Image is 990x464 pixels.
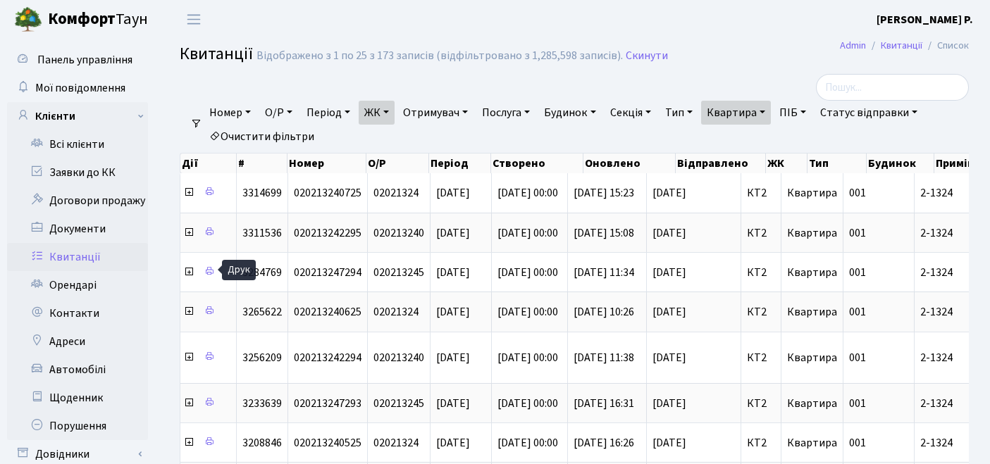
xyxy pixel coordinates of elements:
span: [DATE] 10:26 [574,304,634,320]
li: Список [922,38,969,54]
span: Таун [48,8,148,32]
a: Клієнти [7,102,148,130]
th: Відправлено [676,153,765,173]
span: 020213245 [373,265,424,280]
th: Період [429,153,491,173]
span: КТ2 [747,306,775,318]
span: [DATE] 00:00 [497,350,558,365]
span: [DATE] 00:00 [497,396,558,411]
span: 02021324 [373,435,419,451]
th: О/Р [366,153,428,173]
span: Квартира [787,265,837,280]
span: 020213240525 [294,435,361,451]
th: Дії [180,153,237,173]
th: ЖК [766,153,808,173]
a: Мої повідомлення [7,74,148,102]
span: 3311536 [242,225,282,241]
th: Будинок [867,153,934,173]
span: [DATE] [436,435,470,451]
a: Квартира [701,101,771,125]
span: [DATE] [652,227,735,239]
span: [DATE] [652,437,735,449]
a: Квитанції [7,243,148,271]
span: [DATE] [436,396,470,411]
input: Пошук... [816,74,969,101]
span: [DATE] [652,267,735,278]
span: КТ2 [747,398,775,409]
a: ЖК [359,101,395,125]
span: КТ2 [747,437,775,449]
span: [DATE] [652,187,735,199]
th: Номер [287,153,366,173]
span: [DATE] 11:34 [574,265,634,280]
span: КТ2 [747,352,775,363]
span: [DATE] 15:08 [574,225,634,241]
a: Послуга [476,101,536,125]
th: Оновлено [583,153,676,173]
span: 001 [849,304,866,320]
a: Очистити фільтри [204,125,320,149]
span: 3208846 [242,435,282,451]
span: [DATE] 00:00 [497,435,558,451]
span: 020213242295 [294,225,361,241]
a: Контакти [7,299,148,327]
span: Квартира [787,435,837,451]
span: Квартира [787,185,837,201]
span: КТ2 [747,187,775,199]
span: Квартира [787,396,837,411]
span: [DATE] [436,185,470,201]
a: ПІБ [774,101,812,125]
a: Номер [204,101,256,125]
span: КТ2 [747,227,775,239]
b: [PERSON_NAME] Р. [877,12,973,27]
span: [DATE] 11:38 [574,350,634,365]
span: Квартира [787,225,837,241]
span: [DATE] [436,225,470,241]
button: Переключити навігацію [176,8,211,31]
a: Період [301,101,356,125]
a: Адреси [7,327,148,356]
span: [DATE] 16:31 [574,396,634,411]
span: [DATE] [436,265,470,280]
a: Порушення [7,412,148,440]
span: Квартира [787,350,837,365]
span: 02021324 [373,304,419,320]
div: Відображено з 1 по 25 з 173 записів (відфільтровано з 1,285,598 записів). [256,49,623,63]
span: 020213245 [373,396,424,411]
span: [DATE] [652,306,735,318]
span: 020213240725 [294,185,361,201]
th: Створено [491,153,583,173]
a: Отримувач [397,101,474,125]
a: Admin [840,38,866,53]
span: КТ2 [747,267,775,278]
a: [PERSON_NAME] Р. [877,11,973,28]
a: Статус відправки [815,101,923,125]
span: 001 [849,265,866,280]
span: 02021324 [373,185,419,201]
a: Щоденник [7,384,148,412]
span: 001 [849,225,866,241]
span: 020213247294 [294,265,361,280]
span: 020213240625 [294,304,361,320]
span: 3314699 [242,185,282,201]
span: 3265622 [242,304,282,320]
span: [DATE] 16:26 [574,435,634,451]
a: Всі клієнти [7,130,148,158]
span: Квитанції [180,42,253,66]
b: Комфорт [48,8,116,30]
a: Скинути [626,49,668,63]
span: [DATE] 00:00 [497,185,558,201]
a: Заявки до КК [7,158,148,187]
a: Договори продажу [7,187,148,215]
span: [DATE] 15:23 [574,185,634,201]
img: logo.png [14,6,42,34]
span: [DATE] [652,352,735,363]
span: Квартира [787,304,837,320]
div: Друк [222,260,256,280]
a: Документи [7,215,148,243]
a: Автомобілі [7,356,148,384]
span: 3284769 [242,265,282,280]
span: 001 [849,435,866,451]
nav: breadcrumb [819,31,990,61]
span: [DATE] 00:00 [497,304,558,320]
